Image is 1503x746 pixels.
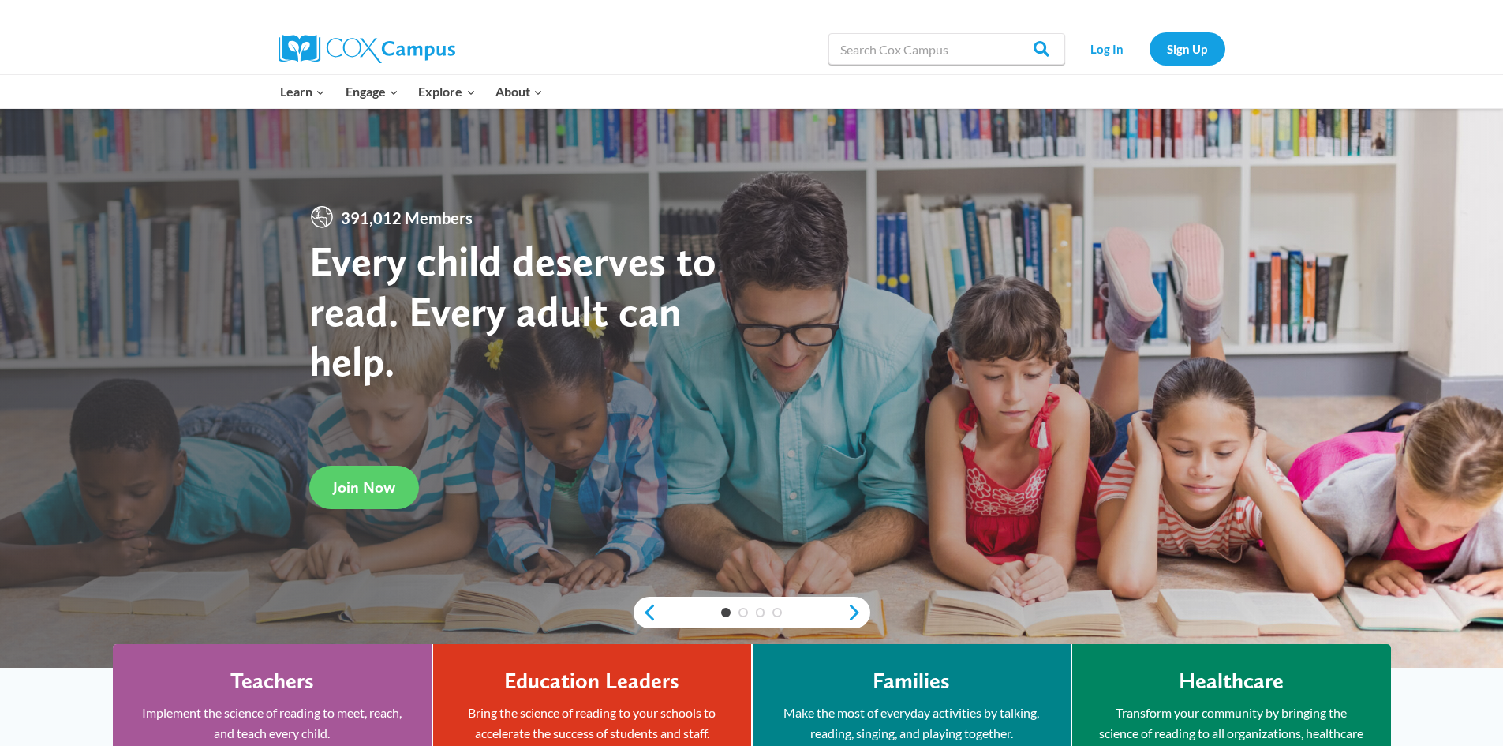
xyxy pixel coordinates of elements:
[1179,668,1284,695] h4: Healthcare
[828,33,1065,65] input: Search Cox Campus
[776,703,1047,743] p: Make the most of everyday activities by talking, reading, singing, and playing together.
[279,35,455,63] img: Cox Campus
[495,81,543,102] span: About
[873,668,950,695] h4: Families
[457,703,727,743] p: Bring the science of reading to your schools to accelerate the success of students and staff.
[772,608,782,617] a: 4
[309,466,419,509] a: Join Now
[309,235,716,386] strong: Every child deserves to read. Every adult can help.
[1073,32,1142,65] a: Log In
[230,668,314,695] h4: Teachers
[847,603,870,622] a: next
[136,703,408,743] p: Implement the science of reading to meet, reach, and teach every child.
[738,608,748,617] a: 2
[346,81,398,102] span: Engage
[280,81,325,102] span: Learn
[1073,32,1225,65] nav: Secondary Navigation
[756,608,765,617] a: 3
[418,81,475,102] span: Explore
[271,75,553,108] nav: Primary Navigation
[335,204,479,230] span: 391,012 Members
[634,603,657,622] a: previous
[634,597,870,628] div: content slider buttons
[721,608,731,617] a: 1
[1150,32,1225,65] a: Sign Up
[333,478,395,497] span: Join Now
[504,668,679,695] h4: Education Leaders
